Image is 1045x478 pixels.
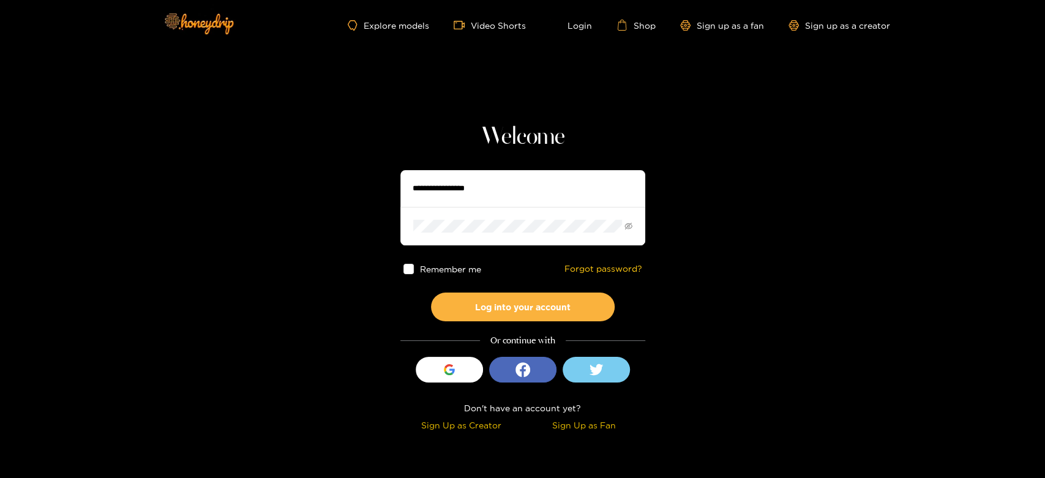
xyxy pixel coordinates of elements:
[788,20,890,31] a: Sign up as a creator
[403,418,520,432] div: Sign Up as Creator
[616,20,656,31] a: Shop
[419,264,481,274] span: Remember me
[526,418,642,432] div: Sign Up as Fan
[564,264,642,274] a: Forgot password?
[624,222,632,230] span: eye-invisible
[400,401,645,415] div: Don't have an account yet?
[348,20,429,31] a: Explore models
[431,293,615,321] button: Log into your account
[454,20,526,31] a: Video Shorts
[680,20,764,31] a: Sign up as a fan
[400,334,645,348] div: Or continue with
[550,20,592,31] a: Login
[400,122,645,152] h1: Welcome
[454,20,471,31] span: video-camera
